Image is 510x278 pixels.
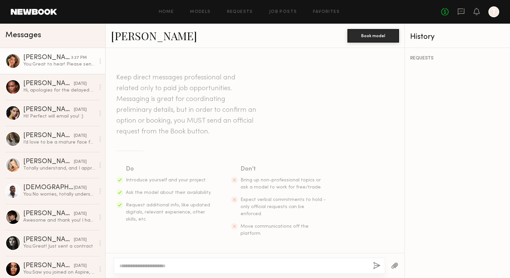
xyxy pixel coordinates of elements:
div: Don’t [240,165,327,174]
a: Requests [227,10,253,14]
div: I’d love to be a mature face for your print/video campaigns! [23,139,95,146]
a: Job Posts [269,10,297,14]
div: Hi! Perfect will email you! :) [23,113,95,120]
button: Book model [347,29,399,43]
div: You: Great! Just sent a contract [23,243,95,250]
a: Favorites [313,10,340,14]
header: Keep direct messages professional and related only to paid job opportunities. Messaging is great ... [116,72,258,137]
div: [DATE] [74,237,87,243]
div: You: Saw you joined on Aspire, thanks [PERSON_NAME]! Be on the lookout for a contract and welcome... [23,269,95,276]
a: [PERSON_NAME] [111,28,197,43]
span: Move communications off the platform. [240,224,309,236]
span: Request additional info, like updated digitals, relevant experience, other skills, etc. [126,203,210,222]
div: Awesome and thank you! I have gone ahead and signed up. Please let me know if you need anything e... [23,217,95,224]
span: Bring up non-professional topics or ask a model to work for free/trade. [240,178,322,189]
div: [DATE] [74,211,87,217]
div: [DATE] [74,185,87,191]
div: Totally understand, and I appreciate you keeping me in mind for future projects! I really admire ... [23,165,95,172]
div: [PERSON_NAME] [23,80,74,87]
span: Expect verbal commitments to hold - only official requests can be enforced. [240,198,326,216]
span: Ask the model about their availability. [126,191,211,195]
div: [DATE] [74,159,87,165]
div: [PERSON_NAME] [23,210,74,217]
div: [DATE] [74,107,87,113]
div: [DEMOGRAPHIC_DATA][PERSON_NAME] [23,184,74,191]
div: [DATE] [74,81,87,87]
a: T [488,6,499,17]
div: [PERSON_NAME] [23,54,71,61]
a: Models [190,10,210,14]
div: Do [126,165,212,174]
div: [PERSON_NAME] [23,132,74,139]
div: REQUESTS [410,56,505,61]
div: History [410,33,505,41]
div: Hi, apologies for the delayed response. I am unable to commit to this usage for this rate. I am h... [23,87,95,94]
div: [PERSON_NAME] [23,106,74,113]
div: [DATE] [74,263,87,269]
div: [DATE] [74,133,87,139]
div: [PERSON_NAME] [23,236,74,243]
div: You: No worries, totally understand! [23,191,95,198]
a: Book model [347,32,399,38]
span: Introduce yourself and your project. [126,178,207,182]
a: Home [159,10,174,14]
div: [PERSON_NAME] [23,262,74,269]
div: 3:27 PM [71,55,87,61]
span: Messages [5,31,41,39]
div: You: Great to hear! Please send me an email at [PERSON_NAME][EMAIL_ADDRESS][DOMAIN_NAME] so we ca... [23,61,95,68]
div: [PERSON_NAME] [23,158,74,165]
